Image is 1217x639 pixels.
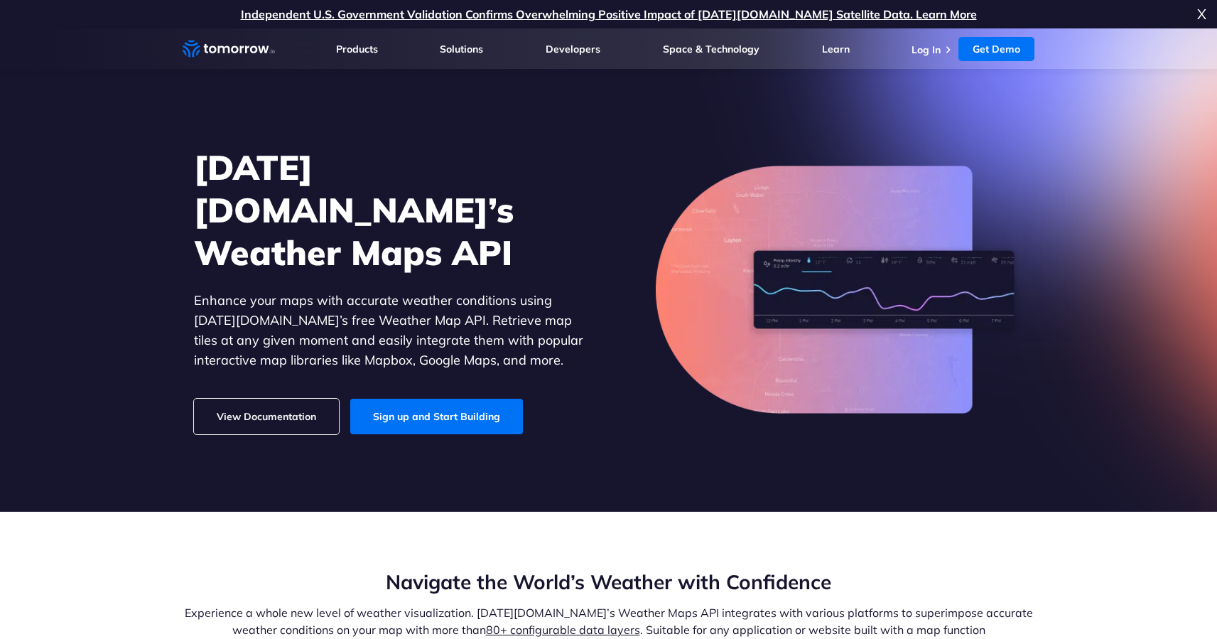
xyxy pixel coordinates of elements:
a: 80+ configurable data layers [486,623,640,637]
a: Learn [822,43,850,55]
h2: Navigate the World’s Weather with Confidence [183,569,1035,596]
a: Independent U.S. Government Validation Confirms Overwhelming Positive Impact of [DATE][DOMAIN_NAM... [241,7,977,21]
a: Developers [546,43,600,55]
a: View Documentation [194,399,339,434]
a: Products [336,43,378,55]
p: Experience a whole new level of weather visualization. [DATE][DOMAIN_NAME]’s Weather Maps API int... [183,604,1035,638]
h1: [DATE][DOMAIN_NAME]’s Weather Maps API [194,146,585,274]
a: Solutions [440,43,483,55]
a: Get Demo [958,37,1034,61]
a: Log In [912,43,941,56]
a: Home link [183,38,275,60]
a: Space & Technology [663,43,759,55]
p: Enhance your maps with accurate weather conditions using [DATE][DOMAIN_NAME]’s free Weather Map A... [194,291,585,370]
a: Sign up and Start Building [350,399,523,434]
